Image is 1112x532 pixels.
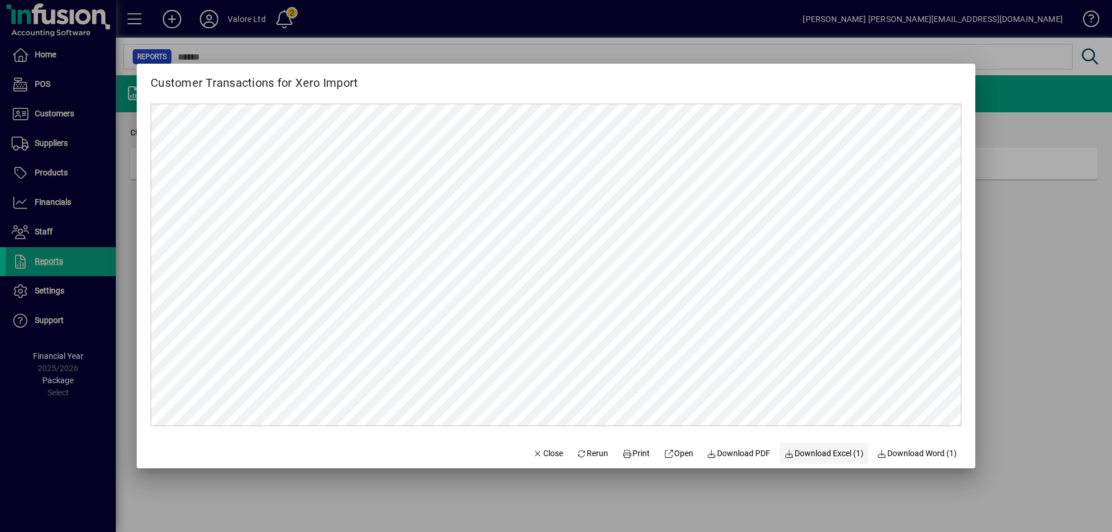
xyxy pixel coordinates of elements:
[577,447,609,460] span: Rerun
[780,443,868,464] button: Download Excel (1)
[617,443,654,464] button: Print
[873,443,962,464] button: Download Word (1)
[533,447,563,460] span: Close
[784,447,864,460] span: Download Excel (1)
[137,64,372,92] h2: Customer Transactions for Xero Import
[622,447,650,460] span: Print
[703,443,776,464] a: Download PDF
[664,447,693,460] span: Open
[659,443,698,464] a: Open
[707,447,771,460] span: Download PDF
[528,443,568,464] button: Close
[877,447,957,460] span: Download Word (1)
